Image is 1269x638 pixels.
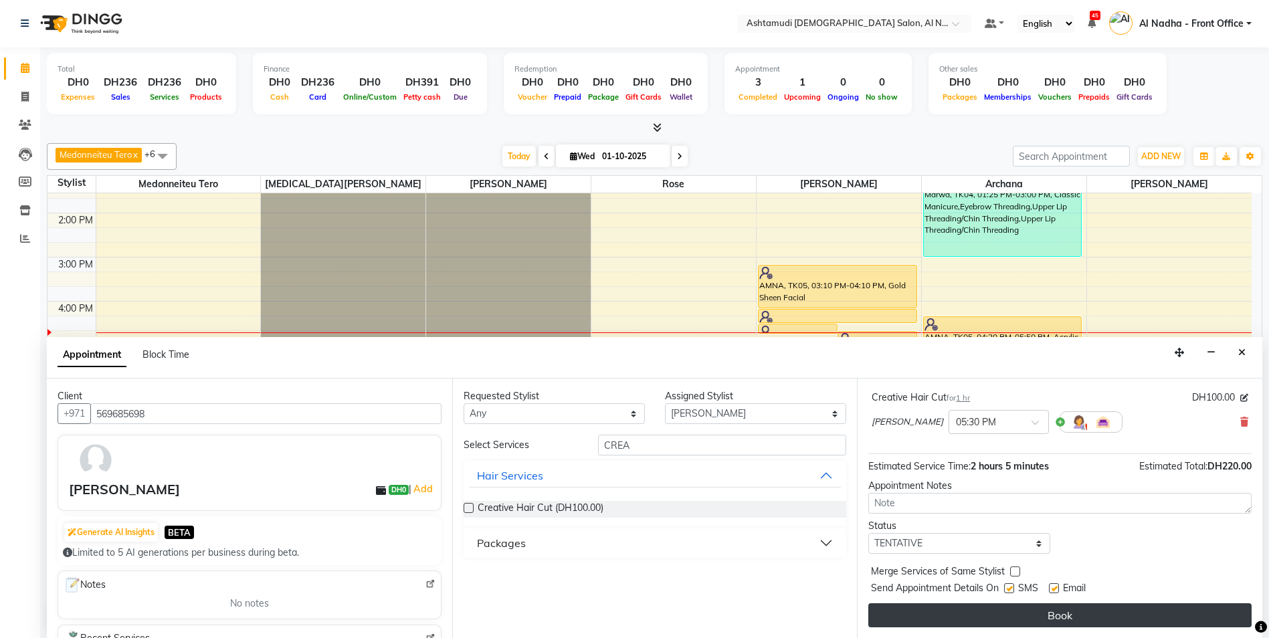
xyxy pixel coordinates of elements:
button: Packages [469,531,842,555]
img: avatar [76,441,115,480]
div: AMNA, TK05, 04:30 PM-04:45 PM, Vitamin-C Serum/Collagen - Mask [759,324,837,333]
div: Requested Stylist [464,389,645,403]
button: Generate AI Insights [64,523,158,542]
span: Medonneiteu Tero [96,176,261,193]
span: +6 [144,148,165,159]
i: Edit price [1240,394,1248,402]
div: Other sales [939,64,1156,75]
div: DH236 [142,75,187,90]
div: DH0 [665,75,697,90]
div: DH0 [444,75,476,90]
span: BETA [165,526,194,538]
div: DH0 [58,75,98,90]
div: Appointment Notes [868,479,1252,493]
span: Card [306,92,330,102]
div: DH0 [1035,75,1075,90]
span: Today [502,146,536,167]
span: Vouchers [1035,92,1075,102]
span: DH0 [389,485,409,496]
span: DH220.00 [1207,460,1252,472]
div: 0 [862,75,901,90]
span: Rose [591,176,756,193]
span: Gift Cards [622,92,665,102]
span: Send Appointment Details On [871,581,999,598]
span: [MEDICAL_DATA][PERSON_NAME] [261,176,425,193]
div: Stylist [47,176,96,190]
div: Hair Services [477,467,543,484]
span: 45 [1090,11,1100,20]
div: Total [58,64,225,75]
span: Gift Cards [1113,92,1156,102]
img: logo [34,5,126,42]
span: Estimated Total: [1139,460,1207,472]
div: DH0 [622,75,665,90]
button: Book [868,603,1252,627]
div: DH0 [187,75,225,90]
div: Redemption [514,64,697,75]
div: Select Services [454,438,588,452]
button: +971 [58,403,91,424]
span: Services [147,92,183,102]
div: Packages [477,535,526,551]
span: ADD NEW [1141,151,1181,161]
button: Hair Services [469,463,842,488]
span: Creative Hair Cut (DH100.00) [478,501,603,518]
div: Creative Hair Cut [872,391,970,405]
div: 3 [735,75,781,90]
input: Search by service name [598,435,847,455]
div: DH0 [514,75,551,90]
div: DH0 [551,75,585,90]
span: Block Time [142,348,189,360]
div: AMNA, TK05, 03:10 PM-04:10 PM, Gold Sheen Facial [759,265,916,308]
div: Appointment [735,64,901,75]
div: DH0 [981,75,1035,90]
button: Close [1232,342,1252,363]
span: DH100.00 [1192,391,1235,405]
div: DH0 [939,75,981,90]
span: [PERSON_NAME] [1087,176,1252,193]
span: Archana [922,176,1086,193]
span: Email [1063,581,1086,598]
div: 2:00 PM [56,213,96,227]
input: Search Appointment [1013,146,1130,167]
span: Al Nadha - Front Office [1139,17,1244,31]
div: DH0 [264,75,296,90]
div: DH0 [1113,75,1156,90]
span: SMS [1018,581,1038,598]
span: Medonneiteu Tero [60,149,132,160]
div: DH0 [1075,75,1113,90]
input: 2025-10-01 [598,146,665,167]
span: Wed [567,151,598,161]
span: | [409,481,435,497]
div: AMNA, TK05, 04:20 PM-05:50 PM, Acrylic Extension [924,317,1082,381]
span: [PERSON_NAME] [872,415,943,429]
span: Sales [108,92,134,102]
div: DH0 [340,75,400,90]
div: 0 [824,75,862,90]
span: Merge Services of Same Stylist [871,564,1005,581]
span: Upcoming [781,92,824,102]
button: ADD NEW [1138,147,1184,166]
div: AMNA, TK05, 04:10 PM-04:30 PM, Full Arms Waxing [759,310,916,322]
small: for [947,393,970,403]
div: Limited to 5 AI generations per business during beta. [63,546,436,560]
span: Appointment [58,343,126,367]
div: Marwa, TK04, 01:25 PM-03:00 PM, Classic Manicure,Eyebrow Threading,Upper Lip Threading/Chin Threa... [924,188,1082,256]
span: Ongoing [824,92,862,102]
div: 3:00 PM [56,257,96,272]
img: Hairdresser.png [1071,414,1087,430]
span: Completed [735,92,781,102]
div: Status [868,519,1050,533]
div: DH0 [585,75,622,90]
div: DH391 [400,75,444,90]
div: Client [58,389,442,403]
img: Al Nadha - Front Office [1109,11,1133,35]
div: DH236 [296,75,340,90]
a: Add [411,481,435,497]
span: Memberships [981,92,1035,102]
span: Packages [939,92,981,102]
span: 2 hours 5 minutes [971,460,1049,472]
span: No show [862,92,901,102]
img: Interior.png [1095,414,1111,430]
span: Prepaid [551,92,585,102]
